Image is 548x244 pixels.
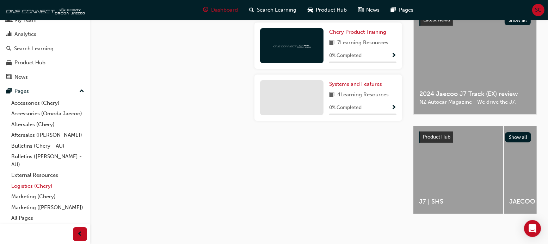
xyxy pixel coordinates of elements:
[316,6,347,14] span: Product Hub
[413,8,537,115] a: Latest NewsShow all2024 Jaecoo J7 Track (EX) reviewNZ Autocar Magazine - We drive the J7.
[14,45,54,53] div: Search Learning
[6,74,12,81] span: news-icon
[6,17,12,24] span: people-icon
[6,31,12,38] span: chart-icon
[3,85,87,98] button: Pages
[198,3,244,17] a: guage-iconDashboard
[3,42,87,55] a: Search Learning
[419,98,531,106] span: NZ Autocar Magazine - We drive the J7.
[6,60,12,66] span: car-icon
[524,220,541,237] div: Open Intercom Messenger
[78,230,83,239] span: prev-icon
[329,91,334,99] span: book-icon
[391,51,396,60] button: Show Progress
[329,80,385,88] a: Systems and Features
[8,151,87,170] a: Bulletins ([PERSON_NAME] - AU)
[14,16,37,24] div: My Team
[391,103,396,112] button: Show Progress
[413,126,503,214] a: J7 | SHS
[329,52,362,60] span: 0 % Completed
[8,191,87,202] a: Marketing (Chery)
[79,87,84,96] span: up-icon
[419,90,531,98] span: 2024 Jaecoo J7 Track (EX) review
[3,71,87,84] a: News
[8,213,87,224] a: All Pages
[329,29,386,35] span: Chery Product Training
[302,3,353,17] a: car-iconProduct Hub
[4,3,85,17] img: oneconnect
[329,81,382,87] span: Systems and Features
[250,6,254,14] span: search-icon
[211,6,238,14] span: Dashboard
[423,134,450,140] span: Product Hub
[14,73,28,81] div: News
[3,28,87,41] a: Analytics
[3,56,87,69] a: Product Hub
[203,6,209,14] span: guage-icon
[329,104,362,112] span: 0 % Completed
[272,42,311,49] img: oneconnect
[386,3,419,17] a: pages-iconPages
[8,98,87,109] a: Accessories (Chery)
[257,6,297,14] span: Search Learning
[391,6,396,14] span: pages-icon
[14,87,29,95] div: Pages
[505,132,531,142] button: Show all
[244,3,302,17] a: search-iconSearch Learning
[6,88,12,95] span: pages-icon
[419,131,531,143] a: Product HubShow all
[3,14,87,27] a: My Team
[8,130,87,141] a: Aftersales ([PERSON_NAME])
[337,91,389,99] span: 4 Learning Resources
[353,3,386,17] a: news-iconNews
[14,30,36,38] div: Analytics
[419,14,531,26] a: Latest NewsShow all
[337,39,388,47] span: 7 Learning Resources
[8,202,87,213] a: Marketing ([PERSON_NAME])
[419,198,498,206] span: J7 | SHS
[505,15,531,25] button: Show all
[8,181,87,192] a: Logistics (Chery)
[358,6,364,14] span: news-icon
[8,170,87,181] a: External Resources
[391,105,396,111] span: Show Progress
[367,6,380,14] span: News
[535,6,542,14] span: SC
[532,4,544,16] button: SC
[399,6,414,14] span: Pages
[308,6,313,14] span: car-icon
[391,53,396,59] span: Show Progress
[8,119,87,130] a: Aftersales (Chery)
[6,46,11,52] span: search-icon
[8,141,87,152] a: Bulletins (Chery - AU)
[14,59,45,67] div: Product Hub
[329,28,389,36] a: Chery Product Training
[423,17,450,23] span: Latest News
[329,39,334,47] span: book-icon
[8,108,87,119] a: Accessories (Omoda Jaecoo)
